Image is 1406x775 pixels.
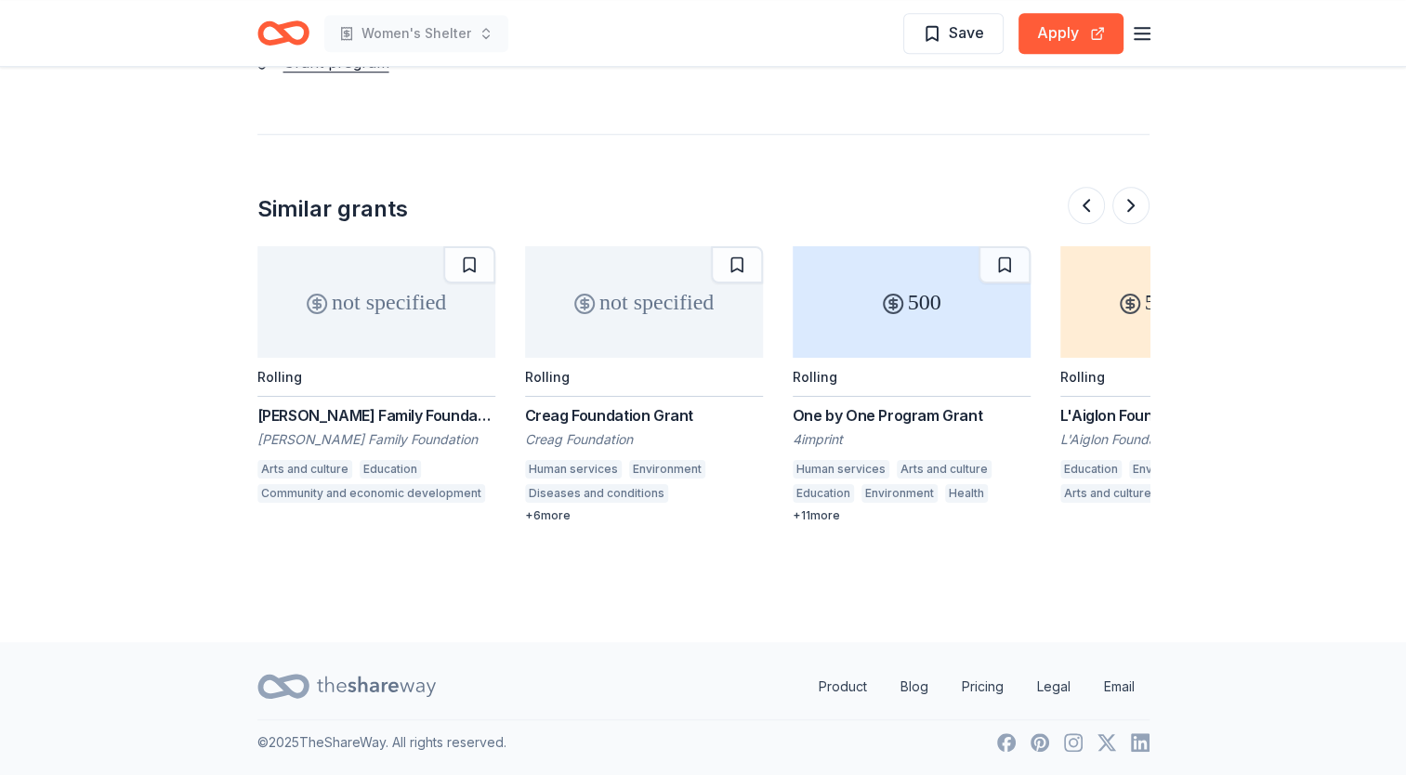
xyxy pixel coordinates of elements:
a: 500 – 7.5kRollingL'Aiglon Foundation: Special Interest GrantsL'Aiglon FoundationEducationEnvironm... [1060,246,1298,508]
a: Home [257,11,309,55]
a: Email [1089,668,1150,705]
div: 500 [793,246,1031,358]
div: + 11 more [793,508,1031,523]
div: Rolling [1060,369,1105,385]
div: + 6 more [525,508,763,523]
div: Human services [525,460,622,479]
span: Save [949,20,984,45]
div: Rolling [257,369,302,385]
div: Arts and culture [897,460,992,479]
div: Environment [1129,460,1205,479]
div: [PERSON_NAME] Family Foundation Grant [257,404,495,427]
div: Diseases and conditions [525,484,668,503]
button: Save [903,13,1004,54]
div: L'Aiglon Foundation [1060,430,1298,449]
div: Creag Foundation [525,430,763,449]
div: L'Aiglon Foundation: Special Interest Grants [1060,404,1298,427]
a: 500RollingOne by One Program Grant4imprintHuman servicesArts and cultureEducationEnvironmentHealt... [793,246,1031,523]
div: Arts and culture [257,460,352,479]
div: Education [793,484,854,503]
div: [PERSON_NAME] Family Foundation [257,430,495,449]
nav: quick links [804,668,1150,705]
div: Arts and culture [1060,484,1155,503]
div: Health [945,484,988,503]
a: Legal [1022,668,1085,705]
a: Blog [886,668,943,705]
p: © 2025 TheShareWay. All rights reserved. [257,731,506,754]
div: Community and economic development [257,484,485,503]
div: Education [1060,460,1122,479]
div: Environment [629,460,705,479]
div: Creag Foundation Grant [525,404,763,427]
a: not specifiedRolling[PERSON_NAME] Family Foundation Grant[PERSON_NAME] Family FoundationArts and ... [257,246,495,508]
div: 4imprint [793,430,1031,449]
a: Pricing [947,668,1018,705]
div: Education [360,460,421,479]
div: not specified [257,246,495,358]
a: not specifiedRollingCreag Foundation GrantCreag FoundationHuman servicesEnvironmentDiseases and c... [525,246,763,523]
div: Environment [861,484,938,503]
div: Rolling [525,369,570,385]
div: Rolling [793,369,837,385]
button: Apply [1018,13,1123,54]
div: Human services [793,460,889,479]
div: Similar grants [257,194,408,224]
div: One by One Program Grant [793,404,1031,427]
button: Women's Shelter [324,15,508,52]
div: 500 – 7.5k [1060,246,1298,358]
a: Product [804,668,882,705]
div: not specified [525,246,763,358]
span: Women's Shelter [361,22,471,45]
